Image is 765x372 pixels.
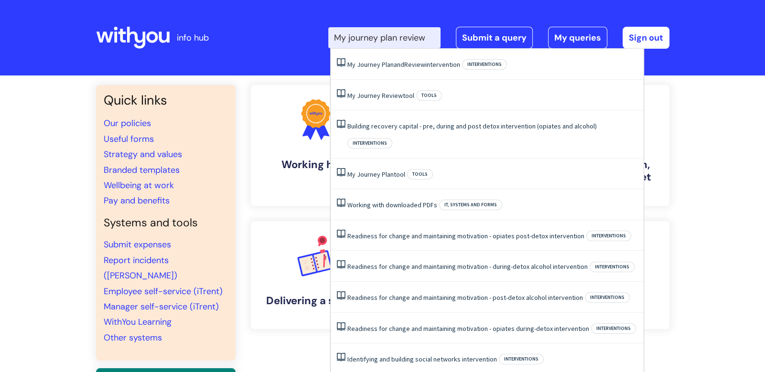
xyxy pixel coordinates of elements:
[328,27,669,49] div: | -
[328,27,441,48] input: Search
[104,286,223,297] a: Employee self-service (iTrent)
[382,170,394,179] span: Plan
[104,133,154,145] a: Useful forms
[586,231,631,241] span: Interventions
[104,332,162,343] a: Other systems
[104,195,170,206] a: Pay and benefits
[104,316,172,328] a: WithYou Learning
[347,170,356,179] span: My
[347,60,460,69] a: My Journey PlanandReviewintervention
[347,91,414,100] a: My Journey Reviewtool
[259,159,373,171] h4: Working here
[347,201,437,209] a: Working with downloaded PDFs
[177,30,209,45] p: info hub
[357,60,380,69] span: Journey
[347,232,584,240] a: Readiness for change and maintaining motivation - opiates post-detox intervention
[347,60,356,69] span: My
[462,59,507,70] span: Interventions
[104,255,177,281] a: Report incidents ([PERSON_NAME])
[104,93,228,108] h3: Quick links
[439,200,502,210] span: IT, systems and forms
[251,85,381,206] a: Working here
[590,262,635,272] span: Interventions
[382,91,403,100] span: Review
[104,117,151,129] a: Our policies
[347,122,597,130] a: Building recovery capital - pre, during and post detox intervention (opiates and alcohol)
[357,91,380,100] span: Journey
[591,323,636,334] span: Interventions
[104,239,171,250] a: Submit expenses
[456,27,533,49] a: Submit a query
[347,91,356,100] span: My
[104,216,228,230] h4: Systems and tools
[259,295,373,307] h4: Delivering a service
[585,292,630,303] span: Interventions
[548,27,607,49] a: My queries
[347,170,405,179] a: My Journey Plantool
[104,180,174,191] a: Wellbeing at work
[104,301,219,312] a: Manager self-service (iTrent)
[251,221,381,329] a: Delivering a service
[382,60,394,69] span: Plan
[499,354,544,364] span: Interventions
[357,170,380,179] span: Journey
[407,169,433,180] span: Tools
[347,293,583,302] a: Readiness for change and maintaining motivation - post-detox alcohol intervention
[104,149,182,160] a: Strategy and values
[347,262,588,271] a: Readiness for change and maintaining motivation - during-detox alcohol intervention
[347,138,392,149] span: Interventions
[416,90,442,101] span: Tools
[404,60,425,69] span: Review
[623,27,669,49] a: Sign out
[347,355,497,363] a: Identifying and building social networks intervention
[104,164,180,176] a: Branded templates
[347,324,589,333] a: Readiness for change and maintaining motivation - opiates during-detox intervention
